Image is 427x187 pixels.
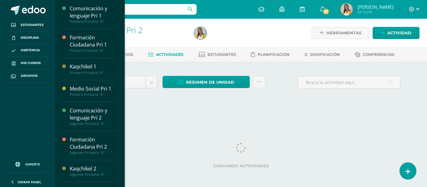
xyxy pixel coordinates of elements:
[5,70,50,82] a: Archivos
[70,92,117,97] div: Primero Primaria "A"
[18,180,41,184] span: Cerrar panel
[310,52,340,57] span: Dosificación
[21,35,39,40] span: Disciplina
[70,150,117,155] div: Segundo Primaria "A"
[70,172,117,177] div: Segundo Primaria "A"
[186,76,234,88] span: Resumen de unidad
[387,27,411,39] span: Actividad
[70,165,117,172] div: Kaqchikel 2
[304,50,340,60] a: Dosificación
[70,34,117,53] a: Formación Ciudadana Pri 1Primero Primaria "A"
[70,5,117,24] a: Comunicación y lenguaje Pri 1Primero Primaria "A"
[194,27,207,39] img: 563ad3b7d45938e0b316de2a6020a612.png
[208,52,236,57] span: Estudiantes
[355,50,394,60] a: Conferencias
[70,63,117,75] a: Kaqchikel 1Primero Primaria "A"
[70,71,117,75] div: Primero Primaria "A"
[8,156,48,171] a: Soporte
[373,27,419,39] a: Actividad
[70,63,117,70] div: Kaqchikel 1
[5,44,50,57] a: Asistencia
[326,27,361,39] span: Herramientas
[79,26,187,34] h1: Medio Social Pri 2
[70,48,117,53] div: Primero Primaria "A"
[70,107,117,121] div: Comunicación y lenguaje Pri 2
[156,52,183,57] span: Actividades
[340,3,353,16] img: 563ad3b7d45938e0b316de2a6020a612.png
[21,61,41,66] span: Mis cursos
[298,76,400,88] input: Busca la actividad aquí...
[70,136,117,150] div: Formación Ciudadana Pri 2
[21,48,40,53] span: Asistencia
[258,52,289,57] span: Planificación
[198,50,236,60] a: Estudiantes
[59,4,197,15] input: Busca un usuario...
[358,9,394,15] span: Mi Perfil
[70,85,117,97] a: Medio Social Pri 1Primero Primaria "A"
[70,85,117,92] div: Medio Social Pri 1
[70,121,117,126] div: Segundo Primaria "A"
[79,34,187,40] div: Segundo Primaria 'A'
[5,57,50,70] a: Mis cursos
[5,19,50,32] a: Estudiantes
[70,34,117,48] div: Formación Ciudadana Pri 1
[21,22,43,27] span: Estudiantes
[70,107,117,126] a: Comunicación y lenguaje Pri 2Segundo Primaria "A"
[251,50,289,60] a: Planificación
[363,52,394,57] span: Conferencias
[5,32,50,44] a: Disciplina
[312,27,369,39] a: Herramientas
[21,73,38,78] span: Archivos
[163,76,250,88] a: Resumen de unidad
[70,19,117,24] div: Primero Primaria "A"
[358,4,394,10] span: [PERSON_NAME]
[25,162,40,166] span: Soporte
[70,136,117,155] a: Formación Ciudadana Pri 2Segundo Primaria "A"
[70,5,117,19] div: Comunicación y lenguaje Pri 1
[82,164,400,168] label: Cargando actividades
[70,165,117,177] a: Kaqchikel 2Segundo Primaria "A"
[323,8,329,15] span: 97
[148,50,183,60] a: Actividades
